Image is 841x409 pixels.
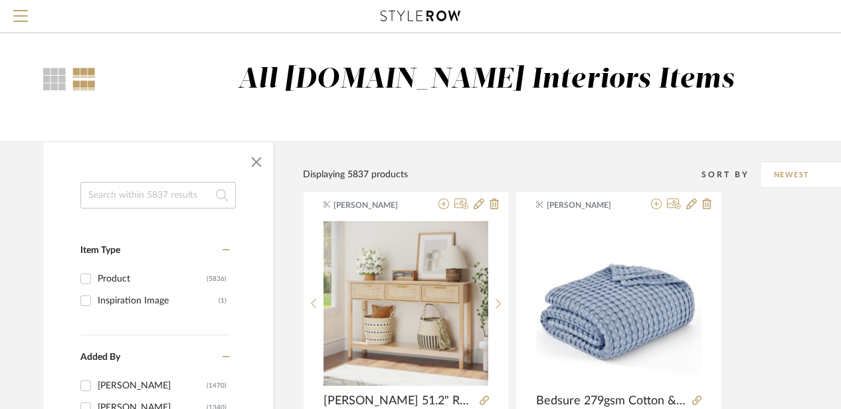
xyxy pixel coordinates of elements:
[536,221,701,386] img: Bedsure 279gsm Cotton & Rayon from Bamboo Waffle Blanket GentleSoft™️
[536,394,687,408] span: Bedsure 279gsm Cotton & Rayon from Bamboo Waffle Blanket GentleSoft™️
[80,353,120,362] span: Added By
[324,221,488,386] img: McDuffie 51.2" Rattan Console Table
[238,63,734,97] div: All [DOMAIN_NAME] Interiors Items
[243,149,270,175] button: Close
[701,168,760,181] div: Sort By
[80,182,236,208] input: Search within 5837 results
[98,375,207,396] div: [PERSON_NAME]
[547,199,630,211] span: [PERSON_NAME]
[80,246,120,255] span: Item Type
[324,394,474,408] span: [PERSON_NAME] 51.2" Rattan Console Table
[207,375,227,396] div: (1470)
[98,268,207,289] div: Product
[303,167,408,182] div: Displaying 5837 products
[219,290,227,311] div: (1)
[207,268,227,289] div: (5836)
[333,199,417,211] span: [PERSON_NAME]
[98,290,219,311] div: Inspiration Image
